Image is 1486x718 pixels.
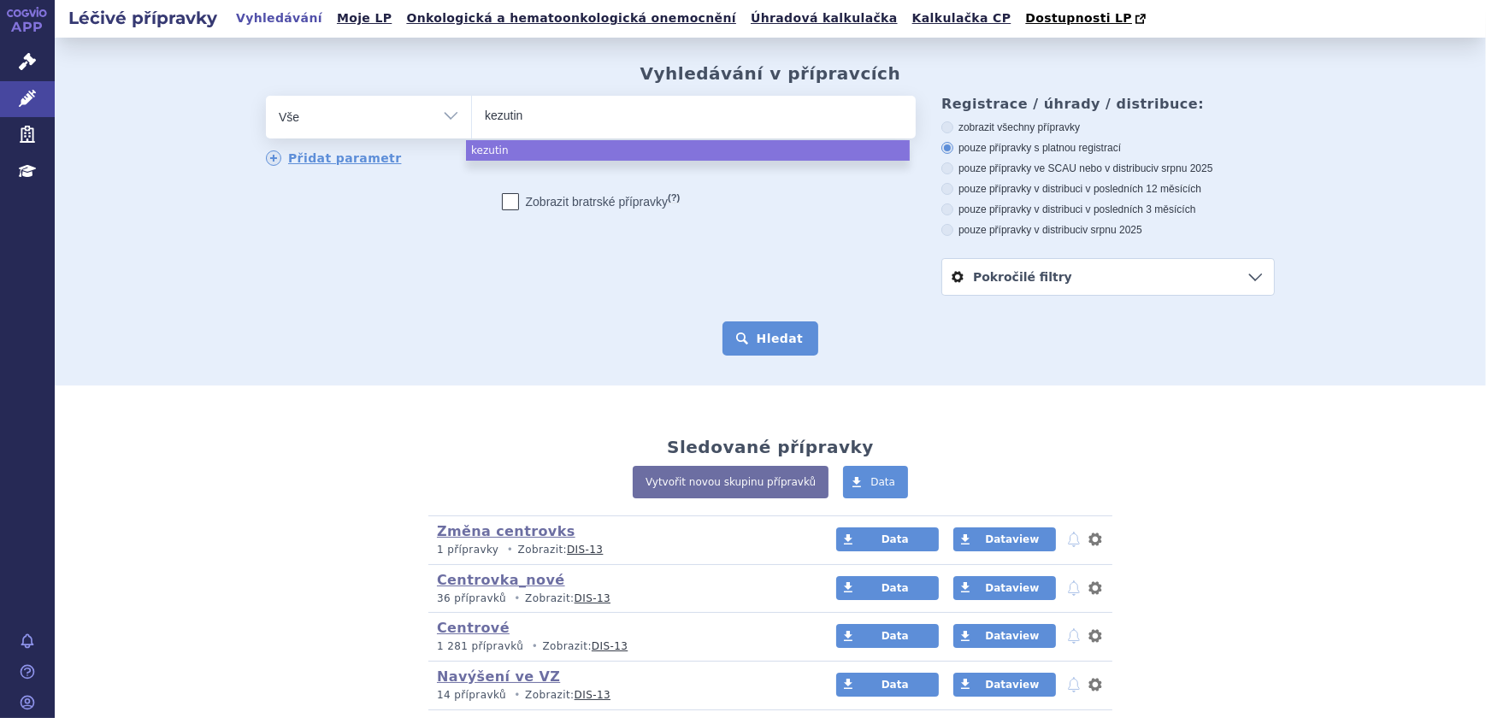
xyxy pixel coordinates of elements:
[667,437,874,457] h2: Sledované přípravky
[941,162,1275,175] label: pouze přípravky ve SCAU nebo v distribuci
[985,679,1039,691] span: Dataview
[941,182,1275,196] label: pouze přípravky v distribuci v posledních 12 měsících
[437,592,506,604] span: 36 přípravků
[882,533,909,545] span: Data
[466,140,910,161] li: kezutin
[575,592,610,604] a: DIS-13
[1065,529,1082,550] button: notifikace
[836,527,939,551] a: Data
[746,7,903,30] a: Úhradová kalkulačka
[55,6,231,30] h2: Léčivé přípravky
[941,141,1275,155] label: pouze přípravky s platnou registrací
[953,673,1056,697] a: Dataview
[502,193,681,210] label: Zobrazit bratrské přípravky
[941,223,1275,237] label: pouze přípravky v distribuci
[941,96,1275,112] h3: Registrace / úhrady / distribuce:
[437,543,804,557] p: Zobrazit:
[882,679,909,691] span: Data
[941,203,1275,216] label: pouze přípravky v distribuci v posledních 3 měsících
[1087,578,1104,598] button: nastavení
[1065,578,1082,598] button: notifikace
[1087,529,1104,550] button: nastavení
[1153,162,1212,174] span: v srpnu 2025
[722,321,819,356] button: Hledat
[836,576,939,600] a: Data
[1065,674,1082,695] button: notifikace
[941,121,1275,134] label: zobrazit všechny přípravky
[1020,7,1154,31] a: Dostupnosti LP
[882,630,909,642] span: Data
[836,624,939,648] a: Data
[510,688,525,703] i: •
[567,544,603,556] a: DIS-13
[437,591,804,606] p: Zobrazit:
[1065,626,1082,646] button: notifikace
[437,639,804,654] p: Zobrazit:
[882,582,909,594] span: Data
[266,150,402,166] a: Přidat parametr
[985,533,1039,545] span: Dataview
[437,668,560,685] a: Navýšení ve VZ
[953,527,1056,551] a: Dataview
[332,7,397,30] a: Moje LP
[1087,674,1104,695] button: nastavení
[437,620,510,636] a: Centrové
[437,572,565,588] a: Centrovka_nové
[437,689,506,701] span: 14 přípravků
[668,192,680,203] abbr: (?)
[953,576,1056,600] a: Dataview
[942,259,1274,295] a: Pokročilé filtry
[640,63,901,84] h2: Vyhledávání v přípravcích
[1082,224,1141,236] span: v srpnu 2025
[575,689,610,701] a: DIS-13
[401,7,741,30] a: Onkologická a hematoonkologická onemocnění
[985,630,1039,642] span: Dataview
[527,639,542,654] i: •
[437,688,804,703] p: Zobrazit:
[1025,11,1132,25] span: Dostupnosti LP
[231,7,327,30] a: Vyhledávání
[503,543,518,557] i: •
[843,466,908,498] a: Data
[907,7,1017,30] a: Kalkulačka CP
[633,466,829,498] a: Vytvořit novou skupinu přípravků
[592,640,628,652] a: DIS-13
[1087,626,1104,646] button: nastavení
[437,640,523,652] span: 1 281 přípravků
[870,476,895,488] span: Data
[510,591,525,606] i: •
[437,523,575,539] a: Změna centrovks
[985,582,1039,594] span: Dataview
[836,673,939,697] a: Data
[437,544,498,556] span: 1 přípravky
[953,624,1056,648] a: Dataview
